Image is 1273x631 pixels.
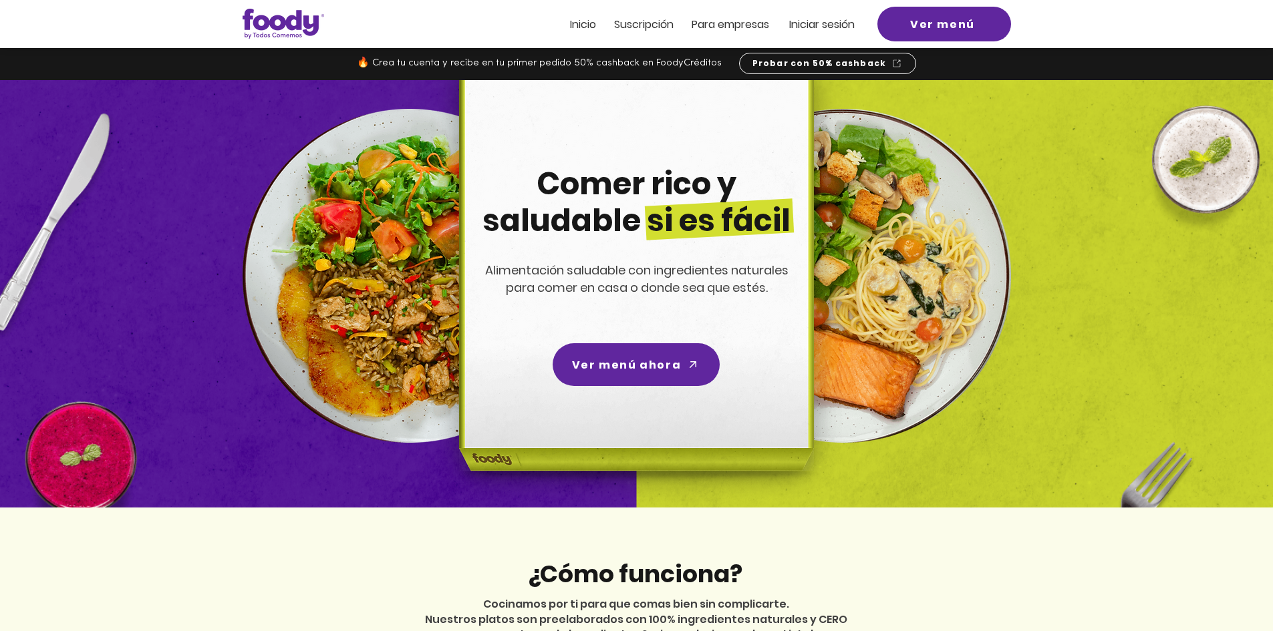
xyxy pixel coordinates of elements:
[422,80,847,507] img: headline-center-compress.png
[527,557,742,591] span: ¿Cómo funciona?
[692,19,769,30] a: Para empresas
[553,343,720,386] a: Ver menú ahora
[243,109,577,443] img: left-dish-compress.png
[910,16,975,33] span: Ver menú
[485,262,789,296] span: Alimentación saludable con ingredientes naturales para comer en casa o donde sea que estés.
[614,17,674,32] span: Suscripción
[483,596,789,612] span: Cocinamos por ti para que comas bien sin complicarte.
[570,19,596,30] a: Inicio
[243,9,324,39] img: Logo_Foody V2.0.0 (3).png
[482,162,791,242] span: Comer rico y saludable si es fácil
[570,17,596,32] span: Inicio
[752,57,887,69] span: Probar con 50% cashback
[357,58,722,68] span: 🔥 Crea tu cuenta y recibe en tu primer pedido 50% cashback en FoodyCréditos
[692,17,704,32] span: Pa
[789,17,855,32] span: Iniciar sesión
[614,19,674,30] a: Suscripción
[704,17,769,32] span: ra empresas
[739,53,916,74] a: Probar con 50% cashback
[789,19,855,30] a: Iniciar sesión
[572,357,681,373] span: Ver menú ahora
[877,7,1011,41] a: Ver menú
